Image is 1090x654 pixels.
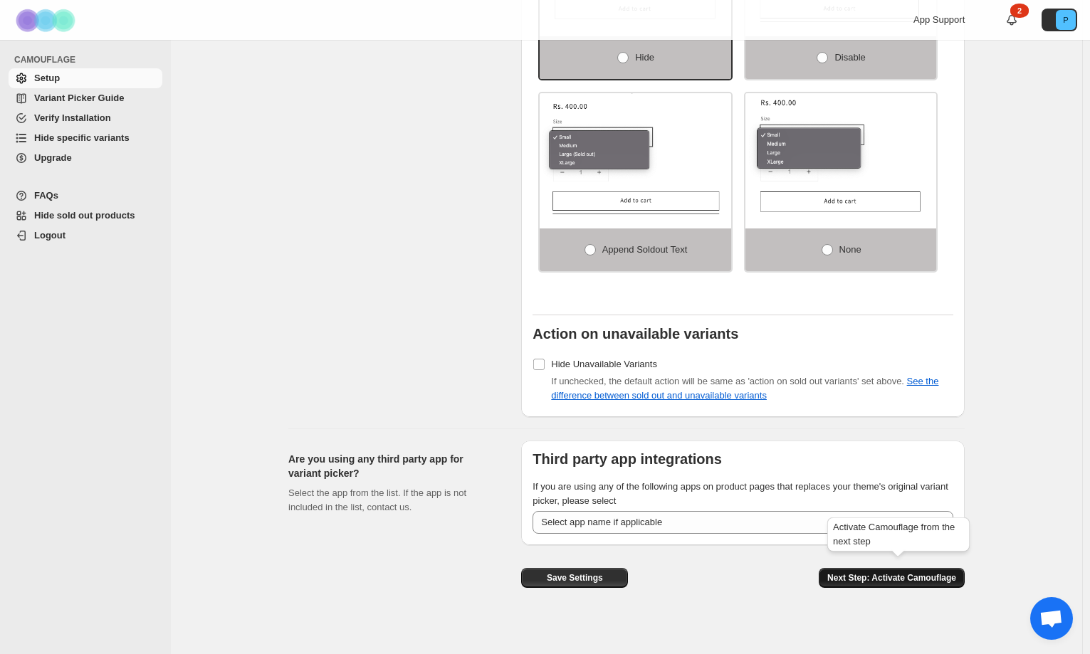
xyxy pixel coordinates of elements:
span: If unchecked, the default action will be same as 'action on sold out variants' set above. [551,376,938,401]
span: Logout [34,230,65,241]
a: FAQs [9,186,162,206]
button: Avatar with initials P [1042,9,1077,31]
a: Variant Picker Guide [9,88,162,108]
span: Hide Unavailable Variants [551,359,657,369]
span: FAQs [34,190,58,201]
button: Next Step: Activate Camouflage [819,568,965,588]
span: Avatar with initials P [1056,10,1076,30]
span: Disable [834,52,865,63]
span: If you are using any of the following apps on product pages that replaces your theme's original v... [533,481,948,506]
a: 2 [1005,13,1019,27]
span: None [839,244,861,255]
a: Hide specific variants [9,128,162,148]
h2: Are you using any third party app for variant picker? [288,452,498,480]
span: Select the app from the list. If the app is not included in the list, contact us. [288,487,466,512]
span: Append soldout text [602,244,688,255]
a: Open chat [1030,597,1073,640]
span: Hide specific variants [34,132,130,143]
span: Next Step: Activate Camouflage [827,572,956,584]
b: Action on unavailable variants [533,326,738,342]
a: Verify Installation [9,108,162,128]
a: Hide sold out products [9,206,162,226]
button: Save Settings [521,568,628,588]
span: App Support [913,14,965,25]
span: Save Settings [547,572,603,584]
span: Verify Installation [34,112,111,123]
a: Upgrade [9,148,162,168]
img: Append soldout text [540,93,731,214]
div: 2 [1010,4,1029,18]
a: Setup [9,68,162,88]
span: Variant Picker Guide [34,93,124,103]
text: P [1063,16,1068,24]
img: Camouflage [11,1,83,40]
span: CAMOUFLAGE [14,54,164,65]
b: Third party app integrations [533,451,722,467]
span: Setup [34,73,60,83]
a: Logout [9,226,162,246]
span: Upgrade [34,152,72,163]
span: Hide sold out products [34,210,135,221]
span: Hide [635,52,654,63]
img: None [745,93,937,214]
